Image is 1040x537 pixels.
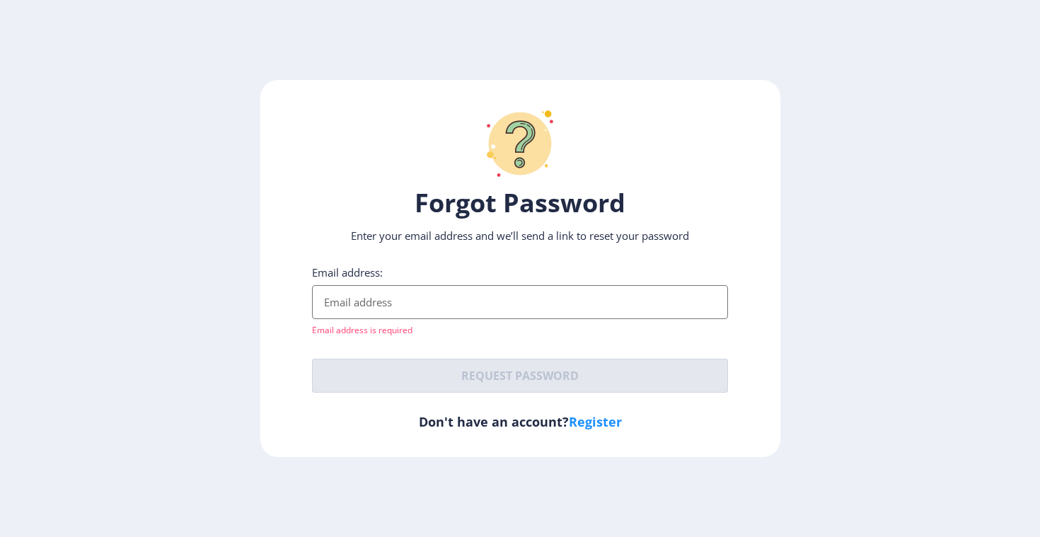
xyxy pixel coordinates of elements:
[312,229,728,243] p: Enter your email address and we’ll send a link to reset your password
[312,324,412,336] span: Email address is required
[312,359,728,393] button: Request password
[312,413,728,430] h6: Don't have an account?
[312,186,728,220] h1: Forgot Password
[312,265,383,279] label: Email address:
[478,101,562,186] img: question-mark
[569,413,622,430] a: Register
[312,285,728,319] input: Email address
